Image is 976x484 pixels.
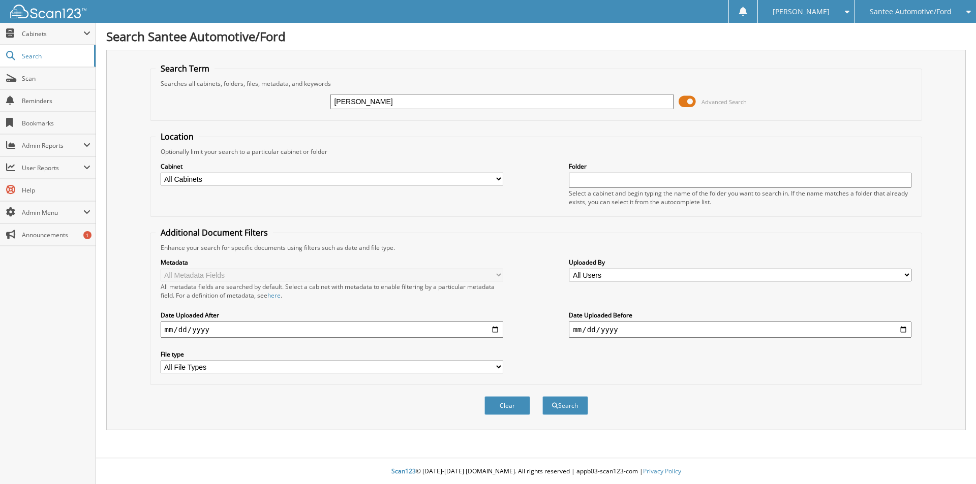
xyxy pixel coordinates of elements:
span: Search [22,52,89,60]
span: Admin Reports [22,141,83,150]
div: Select a cabinet and begin typing the name of the folder you want to search in. If the name match... [569,189,911,206]
div: Searches all cabinets, folders, files, metadata, and keywords [156,79,917,88]
legend: Additional Document Filters [156,227,273,238]
input: end [569,321,911,338]
div: 1 [83,231,91,239]
span: Cabinets [22,29,83,38]
button: Clear [484,396,530,415]
label: Uploaded By [569,258,911,267]
span: Santee Automotive/Ford [870,9,952,15]
span: [PERSON_NAME] [773,9,830,15]
legend: Search Term [156,63,215,74]
input: start [161,321,503,338]
span: Help [22,186,90,195]
span: Scan [22,74,90,83]
span: Scan123 [391,467,416,475]
span: Reminders [22,96,90,105]
span: User Reports [22,164,83,172]
label: Metadata [161,258,503,267]
label: Date Uploaded After [161,311,503,319]
button: Search [542,396,588,415]
div: © [DATE]-[DATE] [DOMAIN_NAME]. All rights reserved | appb03-scan123-com | [96,459,976,484]
span: Bookmarks [22,119,90,127]
label: File type [161,350,503,359]
div: All metadata fields are searched by default. Select a cabinet with metadata to enable filtering b... [161,282,503,300]
span: Announcements [22,231,90,239]
a: Privacy Policy [643,467,681,475]
span: Advanced Search [701,98,747,106]
img: scan123-logo-white.svg [10,5,86,18]
label: Folder [569,162,911,171]
a: here [267,291,281,300]
legend: Location [156,131,199,142]
div: Optionally limit your search to a particular cabinet or folder [156,147,917,156]
span: Admin Menu [22,208,83,217]
h1: Search Santee Automotive/Ford [106,28,966,45]
div: Enhance your search for specific documents using filters such as date and file type. [156,243,917,252]
label: Cabinet [161,162,503,171]
label: Date Uploaded Before [569,311,911,319]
